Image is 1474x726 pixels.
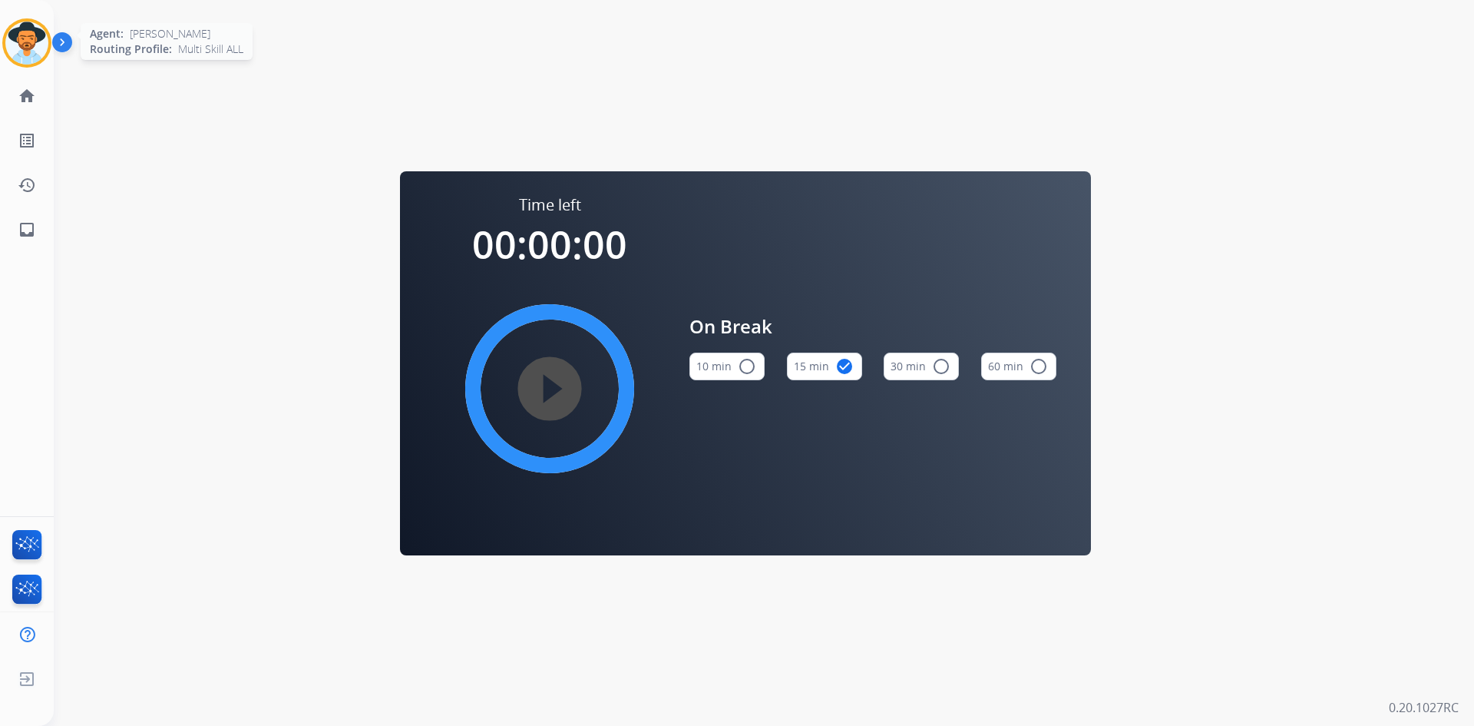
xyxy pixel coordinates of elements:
[5,22,48,65] img: avatar
[130,26,210,41] span: [PERSON_NAME]
[90,41,172,57] span: Routing Profile:
[519,194,581,216] span: Time left
[18,176,36,194] mat-icon: history
[835,357,854,376] mat-icon: check_circle
[738,357,756,376] mat-icon: radio_button_unchecked
[472,218,627,270] span: 00:00:00
[884,353,959,380] button: 30 min
[787,353,862,380] button: 15 min
[178,41,243,57] span: Multi Skill ALL
[18,131,36,150] mat-icon: list_alt
[689,353,765,380] button: 10 min
[18,87,36,105] mat-icon: home
[18,220,36,239] mat-icon: inbox
[689,313,1056,340] span: On Break
[90,26,124,41] span: Agent:
[1029,357,1048,376] mat-icon: radio_button_unchecked
[932,357,950,376] mat-icon: radio_button_unchecked
[540,380,559,398] mat-icon: play_circle_filled
[981,353,1056,380] button: 60 min
[1389,698,1459,717] p: 0.20.1027RC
